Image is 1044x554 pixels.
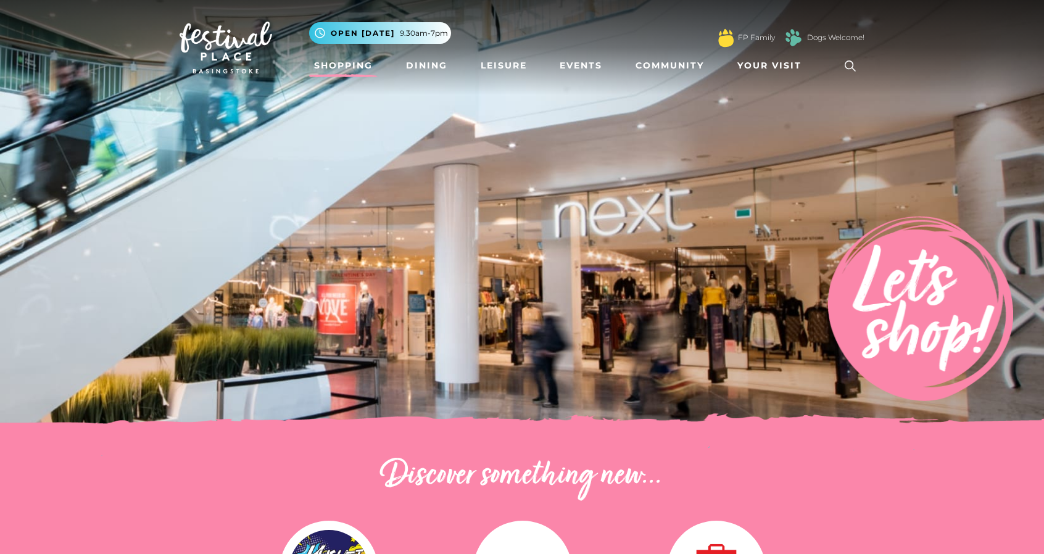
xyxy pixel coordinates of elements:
button: Open [DATE] 9.30am-7pm [309,22,451,44]
span: Your Visit [737,59,802,72]
img: Festival Place Logo [180,22,272,73]
a: Leisure [476,54,532,77]
a: Your Visit [732,54,813,77]
a: Events [555,54,607,77]
a: Shopping [309,54,378,77]
a: FP Family [738,32,775,43]
h2: Discover something new... [180,457,864,496]
a: Dining [401,54,452,77]
span: 9.30am-7pm [400,28,448,39]
a: Community [631,54,709,77]
span: Open [DATE] [331,28,395,39]
a: Dogs Welcome! [807,32,864,43]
